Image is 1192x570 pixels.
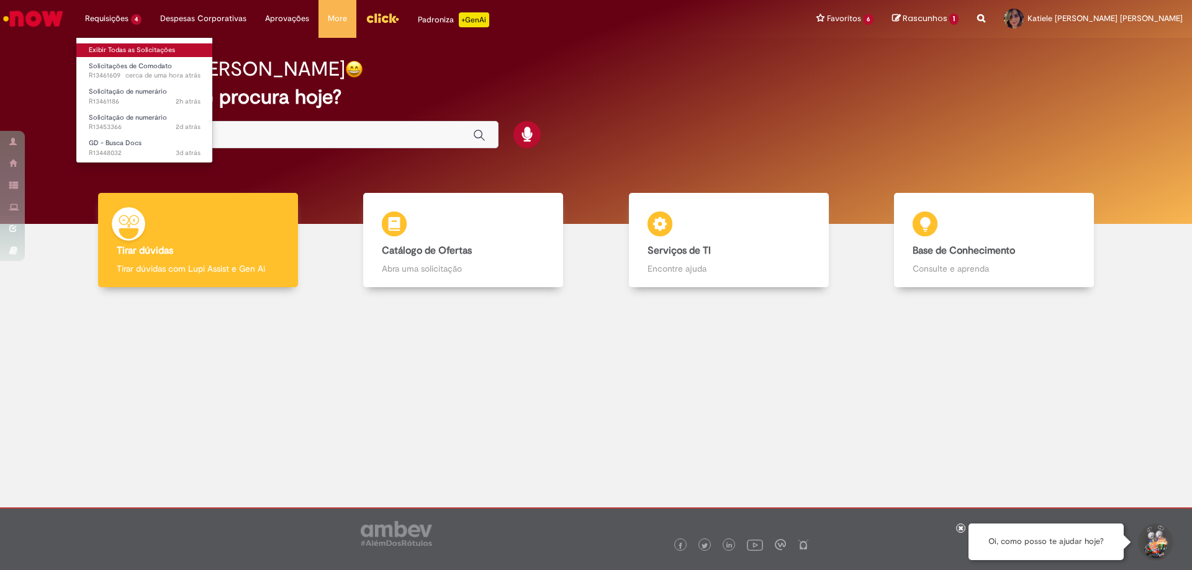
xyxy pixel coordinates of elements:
[85,12,129,25] span: Requisições
[459,12,489,27] p: +GenAi
[76,111,213,134] a: Aberto R13453366 : Solicitação de numerário
[345,60,363,78] img: happy-face.png
[160,12,246,25] span: Despesas Corporativas
[827,12,861,25] span: Favoritos
[366,9,399,27] img: click_logo_yellow_360x200.png
[775,539,786,550] img: logo_footer_workplace.png
[176,148,201,158] time: 26/08/2025 12:00:29
[677,543,684,549] img: logo_footer_facebook.png
[418,12,489,27] div: Padroniza
[76,60,213,82] a: Aberto R13461609 : Solicitações de Comodato
[747,537,763,553] img: logo_footer_youtube.png
[331,193,597,288] a: Catálogo de Ofertas Abra uma solicitação
[913,262,1075,275] p: Consulte e aprenda
[1027,13,1183,24] span: Katiele [PERSON_NAME] [PERSON_NAME]
[864,14,874,25] span: 6
[176,97,201,106] time: 29/08/2025 09:47:11
[89,138,142,148] span: GD - Busca Docs
[117,244,173,257] b: Tirar dúvidas
[382,244,472,257] b: Catálogo de Ofertas
[107,58,345,80] h2: Bom dia, [PERSON_NAME]
[726,542,733,550] img: logo_footer_linkedin.png
[798,539,809,550] img: logo_footer_naosei.png
[903,12,947,24] span: Rascunhos
[648,244,711,257] b: Serviços de TI
[361,521,432,546] img: logo_footer_ambev_rotulo_gray.png
[125,71,201,80] time: 29/08/2025 10:46:38
[89,97,201,107] span: R13461186
[596,193,862,288] a: Serviços de TI Encontre ajuda
[968,523,1124,560] div: Oi, como posso te ajudar hoje?
[76,85,213,108] a: Aberto R13461186 : Solicitação de numerário
[125,71,201,80] span: cerca de uma hora atrás
[1136,523,1173,561] button: Iniciar Conversa de Suporte
[89,113,167,122] span: Solicitação de numerário
[76,136,213,159] a: Aberto R13448032 : GD - Busca Docs
[131,14,142,25] span: 4
[89,87,167,96] span: Solicitação de numerário
[89,122,201,132] span: R13453366
[328,12,347,25] span: More
[913,244,1015,257] b: Base de Conhecimento
[1,6,65,31] img: ServiceNow
[76,37,213,163] ul: Requisições
[382,262,544,275] p: Abra uma solicitação
[949,14,959,25] span: 1
[176,122,201,131] time: 27/08/2025 15:57:21
[892,13,959,25] a: Rascunhos
[176,97,201,106] span: 2h atrás
[702,543,708,549] img: logo_footer_twitter.png
[89,61,172,71] span: Solicitações de Comodato
[76,43,213,57] a: Exibir Todas as Solicitações
[107,86,1085,108] h2: O que você procura hoje?
[117,262,279,275] p: Tirar dúvidas com Lupi Assist e Gen Ai
[89,148,201,158] span: R13448032
[176,148,201,158] span: 3d atrás
[862,193,1127,288] a: Base de Conhecimento Consulte e aprenda
[65,193,331,288] a: Tirar dúvidas Tirar dúvidas com Lupi Assist e Gen Ai
[265,12,309,25] span: Aprovações
[176,122,201,131] span: 2d atrás
[648,262,810,275] p: Encontre ajuda
[89,71,201,81] span: R13461609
